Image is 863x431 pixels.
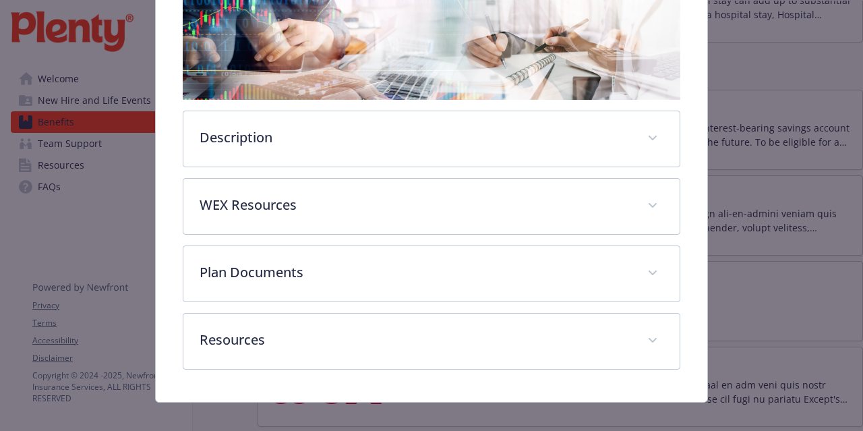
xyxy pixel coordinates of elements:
p: Plan Documents [200,262,630,283]
p: Description [200,127,630,148]
div: Plan Documents [183,246,679,301]
div: Resources [183,314,679,369]
p: Resources [200,330,630,350]
p: WEX Resources [200,195,630,215]
div: Description [183,111,679,167]
div: WEX Resources [183,179,679,234]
